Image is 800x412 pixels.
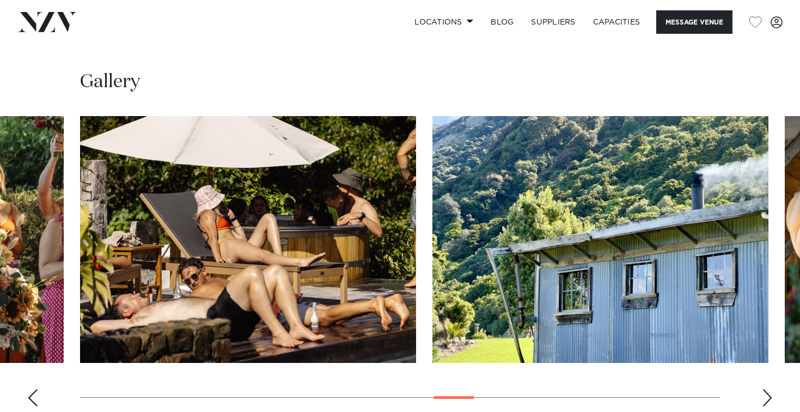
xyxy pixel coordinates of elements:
[17,12,77,32] img: nzv-logo.png
[432,116,768,363] swiper-slide: 18 / 29
[482,10,522,34] a: BLOG
[80,70,140,94] h2: Gallery
[80,116,416,363] swiper-slide: 17 / 29
[522,10,584,34] a: SUPPLIERS
[406,10,482,34] a: Locations
[584,10,649,34] a: Capacities
[656,10,732,34] button: Message Venue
